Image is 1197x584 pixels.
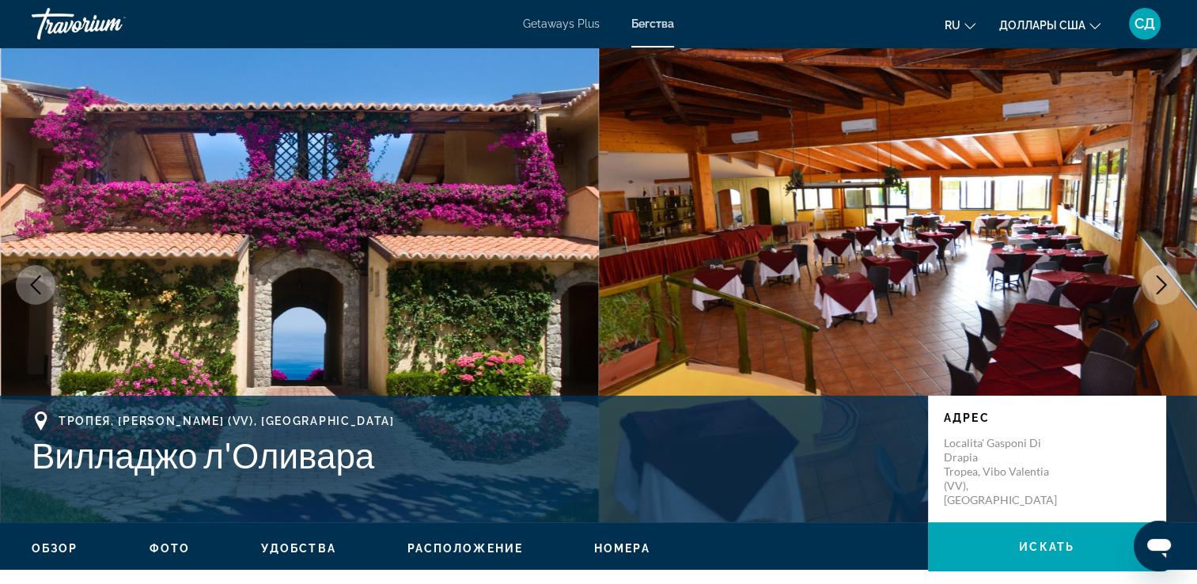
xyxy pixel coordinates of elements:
[523,17,600,30] a: Getaways Plus
[999,13,1100,36] button: Change currency
[945,13,975,36] button: Change language
[631,17,674,30] a: Бегства
[407,542,523,555] span: Расположение
[32,3,190,44] a: Travorium
[945,19,960,32] span: ru
[594,542,650,555] span: Номера
[1134,16,1155,32] span: СД
[1134,521,1184,571] iframe: Кнопка запуска окна обмена сообщениями
[594,541,650,556] button: Номера
[150,541,190,556] button: Фото
[1019,540,1074,553] span: искать
[928,522,1165,571] button: искать
[32,541,78,556] button: Обзор
[32,434,912,476] h1: Вилладжо л'Оливара
[261,541,336,556] button: Удобства
[999,19,1085,32] span: Доллары США
[407,541,523,556] button: Расположение
[261,542,336,555] span: Удобства
[150,542,190,555] span: Фото
[1124,7,1165,40] button: User Menu
[944,411,1150,424] p: Адрес
[32,542,78,555] span: Обзор
[59,415,395,427] span: Тропея, [PERSON_NAME] (VV), [GEOGRAPHIC_DATA]
[944,436,1070,507] p: Localita' Gasponi di Drapia Tropea, Vibo Valentia (VV), [GEOGRAPHIC_DATA]
[16,265,55,305] button: Предыдущее изображение
[1142,265,1181,305] button: Следующее изображение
